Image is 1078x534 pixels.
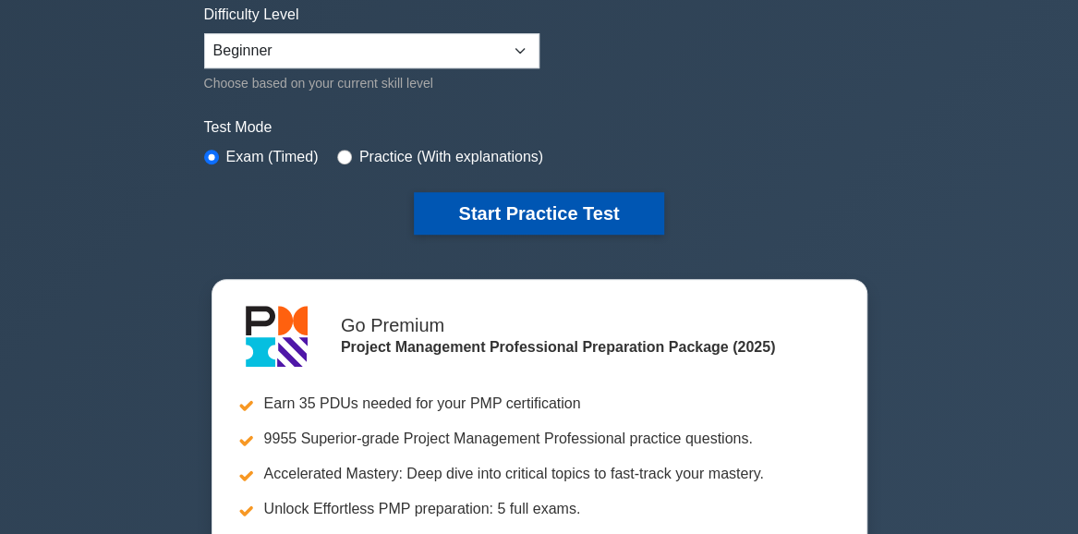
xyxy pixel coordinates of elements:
[414,192,663,235] button: Start Practice Test
[359,146,543,168] label: Practice (With explanations)
[226,146,319,168] label: Exam (Timed)
[204,116,875,139] label: Test Mode
[204,4,299,26] label: Difficulty Level
[204,72,539,94] div: Choose based on your current skill level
